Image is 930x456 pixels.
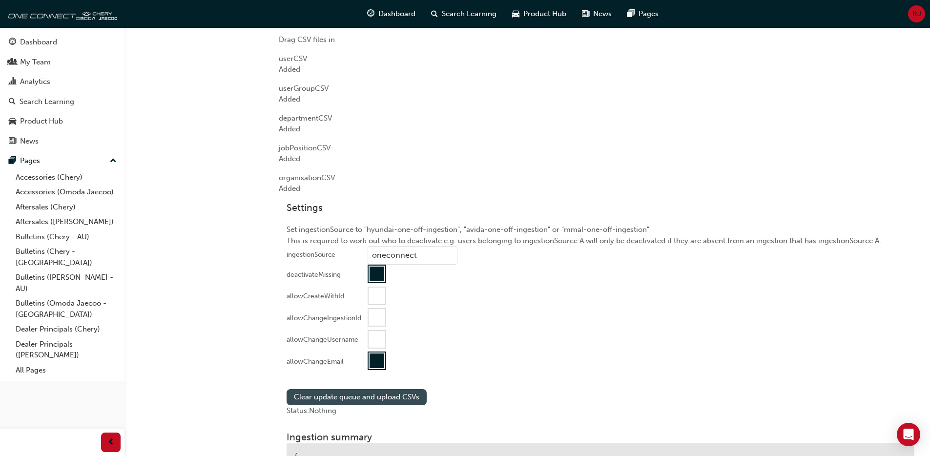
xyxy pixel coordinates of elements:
a: Bulletins ([PERSON_NAME] - AU) [12,270,121,296]
span: guage-icon [9,38,16,47]
a: search-iconSearch Learning [423,4,504,24]
span: people-icon [9,58,16,67]
a: Aftersales ([PERSON_NAME]) [12,214,121,229]
button: Pages [4,152,121,170]
span: car-icon [9,117,16,126]
a: news-iconNews [574,4,620,24]
div: allowCreateWithId [287,291,344,301]
a: News [4,132,121,150]
h3: Ingestion summary [287,432,914,443]
h3: Settings [287,202,914,213]
div: user CSV [279,45,922,75]
div: Product Hub [20,116,63,127]
a: Dealer Principals ([PERSON_NAME]) [12,337,121,363]
span: News [593,8,612,20]
div: Added [279,94,922,105]
div: userGroup CSV [279,75,922,105]
span: prev-icon [107,436,115,449]
span: Search Learning [442,8,496,20]
div: Pages [20,155,40,166]
div: Added [279,64,922,75]
a: Bulletins (Chery - [GEOGRAPHIC_DATA]) [12,244,121,270]
div: News [20,136,39,147]
span: chart-icon [9,78,16,86]
span: pages-icon [627,8,635,20]
a: All Pages [12,363,121,378]
span: pages-icon [9,157,16,166]
span: Dashboard [378,8,415,20]
div: department CSV [279,105,922,135]
img: oneconnect [5,4,117,23]
div: organisation CSV [279,165,922,194]
span: Pages [639,8,659,20]
div: Set ingestionSource to "hyundai-one-off-ingestion", "avida-one-off-ingestion" or "mmal-one-off-in... [279,194,922,381]
a: Accessories (Chery) [12,170,121,185]
a: Dealer Principals (Chery) [12,322,121,337]
span: news-icon [582,8,589,20]
a: Bulletins (Omoda Jaecoo - [GEOGRAPHIC_DATA]) [12,296,121,322]
a: guage-iconDashboard [359,4,423,24]
span: up-icon [110,155,117,167]
a: Dashboard [4,33,121,51]
span: search-icon [431,8,438,20]
div: Search Learning [20,96,74,107]
div: Analytics [20,76,50,87]
button: RJ [908,5,925,22]
div: My Team [20,57,51,68]
input: ingestionSource [368,246,457,265]
a: Aftersales (Chery) [12,200,121,215]
div: Dashboard [20,37,57,48]
div: allowChangeUsername [287,335,358,345]
a: car-iconProduct Hub [504,4,574,24]
div: Open Intercom Messenger [897,423,920,446]
span: search-icon [9,98,16,106]
div: allowChangeEmail [287,357,344,367]
div: jobPosition CSV [279,135,922,165]
div: ingestionSource [287,250,335,260]
div: Added [279,124,922,135]
div: deactivateMissing [287,270,341,280]
div: allowChangeIngestionId [287,313,361,323]
a: Product Hub [4,112,121,130]
a: My Team [4,53,121,71]
div: Added [279,153,922,165]
div: Drag CSV files in [279,34,922,45]
button: Clear update queue and upload CSVs [287,389,427,405]
a: Analytics [4,73,121,91]
a: pages-iconPages [620,4,666,24]
span: news-icon [9,137,16,146]
a: Bulletins (Chery - AU) [12,229,121,245]
div: Status: Nothing [287,405,914,416]
div: Added [279,183,922,194]
button: DashboardMy TeamAnalyticsSearch LearningProduct HubNews [4,31,121,152]
a: Search Learning [4,93,121,111]
span: guage-icon [367,8,374,20]
a: Accessories (Omoda Jaecoo) [12,185,121,200]
span: car-icon [512,8,519,20]
span: Product Hub [523,8,566,20]
span: RJ [912,8,921,20]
